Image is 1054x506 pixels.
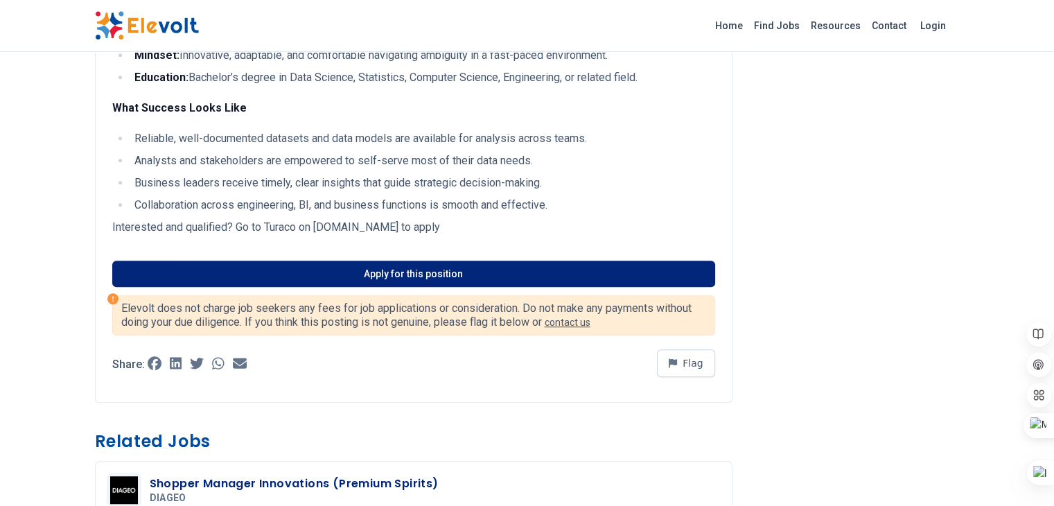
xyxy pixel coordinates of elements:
[112,359,145,370] p: Share:
[95,11,199,40] img: Elevolt
[110,476,138,504] img: DIAGEO
[150,476,439,492] h3: Shopper Manager Innovations (Premium Spirits)
[710,15,748,37] a: Home
[912,12,954,40] a: Login
[657,349,715,377] button: Flag
[545,317,590,328] a: contact us
[134,49,179,62] strong: Mindset:
[130,197,715,213] li: Collaboration across engineering, BI, and business functions is smooth and effective.
[130,69,715,86] li: Bachelor’s degree in Data Science, Statistics, Computer Science, Engineering, or related field.
[748,15,805,37] a: Find Jobs
[130,47,715,64] li: Innovative, adaptable, and comfortable navigating ambiguity in a fast-paced environment.
[130,152,715,169] li: Analysts and stakeholders are empowered to self-serve most of their data needs.
[95,430,732,453] h3: Related Jobs
[866,15,912,37] a: Contact
[112,219,715,236] p: Interested and qualified? Go to Turaco on [DOMAIN_NAME] to apply
[112,101,247,114] strong: What Success Looks Like
[805,15,866,37] a: Resources
[130,175,715,191] li: Business leaders receive timely, clear insights that guide strategic decision-making.
[150,492,186,505] span: DIAGEO
[112,261,715,287] a: Apply for this position
[134,71,188,84] strong: Education:
[130,130,715,147] li: Reliable, well-documented datasets and data models are available for analysis across teams.
[121,302,706,329] p: Elevolt does not charge job seekers any fees for job applications or consideration. Do not make a...
[985,439,1054,506] iframe: Chat Widget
